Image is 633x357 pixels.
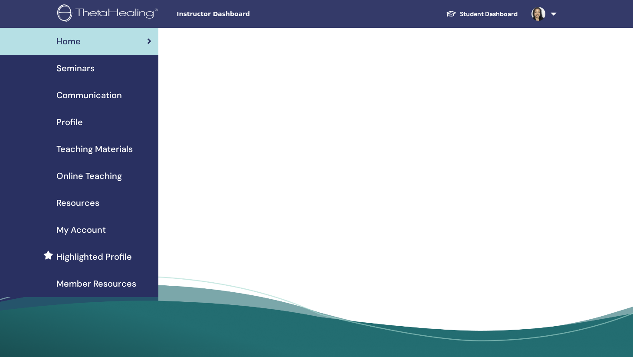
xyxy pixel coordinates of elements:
[56,89,122,102] span: Communication
[439,6,525,22] a: Student Dashboard
[177,10,307,19] span: Instructor Dashboard
[56,250,132,263] span: Highlighted Profile
[56,35,81,48] span: Home
[56,277,136,290] span: Member Resources
[446,10,456,17] img: graduation-cap-white.svg
[56,116,83,129] span: Profile
[56,142,133,155] span: Teaching Materials
[531,7,545,21] img: default.jpg
[56,196,99,209] span: Resources
[57,4,161,24] img: logo.png
[56,169,122,182] span: Online Teaching
[56,62,95,75] span: Seminars
[56,223,106,236] span: My Account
